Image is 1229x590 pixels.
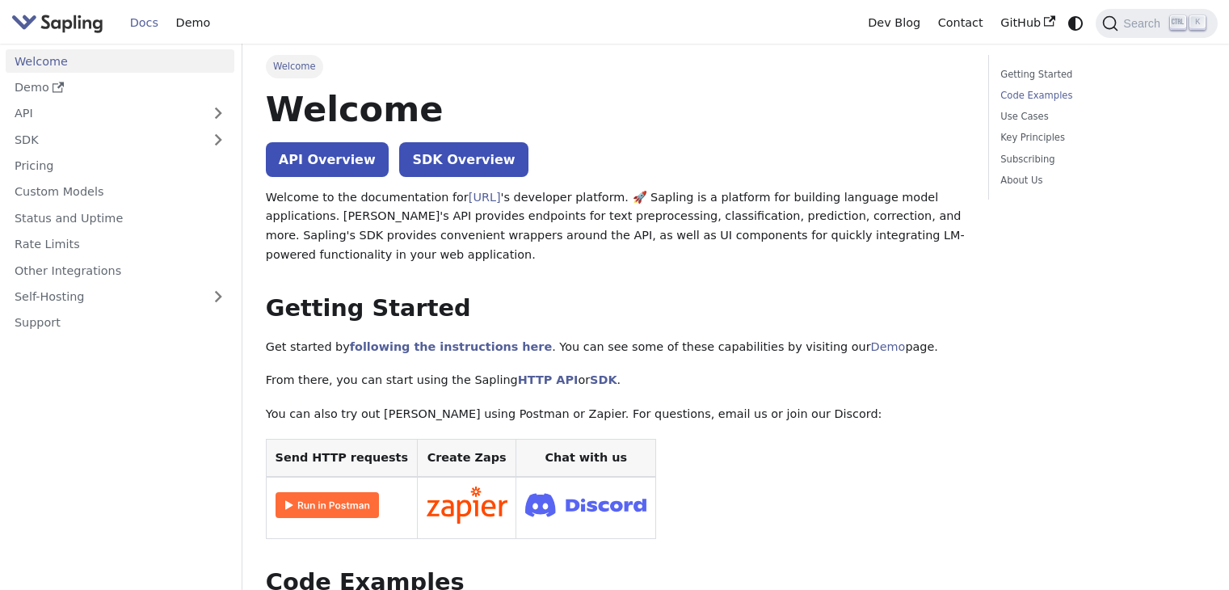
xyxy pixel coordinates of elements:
[1189,15,1206,30] kbd: K
[518,373,579,386] a: HTTP API
[516,439,656,477] th: Chat with us
[266,87,965,131] h1: Welcome
[871,340,906,353] a: Demo
[6,259,234,282] a: Other Integrations
[427,487,507,524] img: Connect in Zapier
[11,11,103,35] img: Sapling.ai
[266,338,965,357] p: Get started by . You can see some of these capabilities by visiting our page.
[859,11,928,36] a: Dev Blog
[266,142,389,177] a: API Overview
[6,76,234,99] a: Demo
[266,55,965,78] nav: Breadcrumbs
[6,102,202,125] a: API
[1000,152,1200,167] a: Subscribing
[6,206,234,230] a: Status and Uptime
[266,371,965,390] p: From there, you can start using the Sapling or .
[417,439,516,477] th: Create Zaps
[202,128,234,151] button: Expand sidebar category 'SDK'
[266,188,965,265] p: Welcome to the documentation for 's developer platform. 🚀 Sapling is a platform for building lang...
[266,439,417,477] th: Send HTTP requests
[1000,173,1200,188] a: About Us
[266,294,965,323] h2: Getting Started
[6,311,234,335] a: Support
[6,285,234,309] a: Self-Hosting
[6,128,202,151] a: SDK
[266,55,323,78] span: Welcome
[1000,67,1200,82] a: Getting Started
[202,102,234,125] button: Expand sidebar category 'API'
[399,142,528,177] a: SDK Overview
[991,11,1063,36] a: GitHub
[469,191,501,204] a: [URL]
[525,488,646,521] img: Join Discord
[266,405,965,424] p: You can also try out [PERSON_NAME] using Postman or Zapier. For questions, email us or join our D...
[1118,17,1170,30] span: Search
[590,373,617,386] a: SDK
[1000,88,1200,103] a: Code Examples
[1064,11,1088,35] button: Switch between dark and light mode (currently system mode)
[276,492,379,518] img: Run in Postman
[1096,9,1217,38] button: Search (Ctrl+K)
[6,154,234,178] a: Pricing
[929,11,992,36] a: Contact
[167,11,219,36] a: Demo
[6,180,234,204] a: Custom Models
[121,11,167,36] a: Docs
[6,49,234,73] a: Welcome
[1000,109,1200,124] a: Use Cases
[11,11,109,35] a: Sapling.ai
[6,233,234,256] a: Rate Limits
[350,340,552,353] a: following the instructions here
[1000,130,1200,145] a: Key Principles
